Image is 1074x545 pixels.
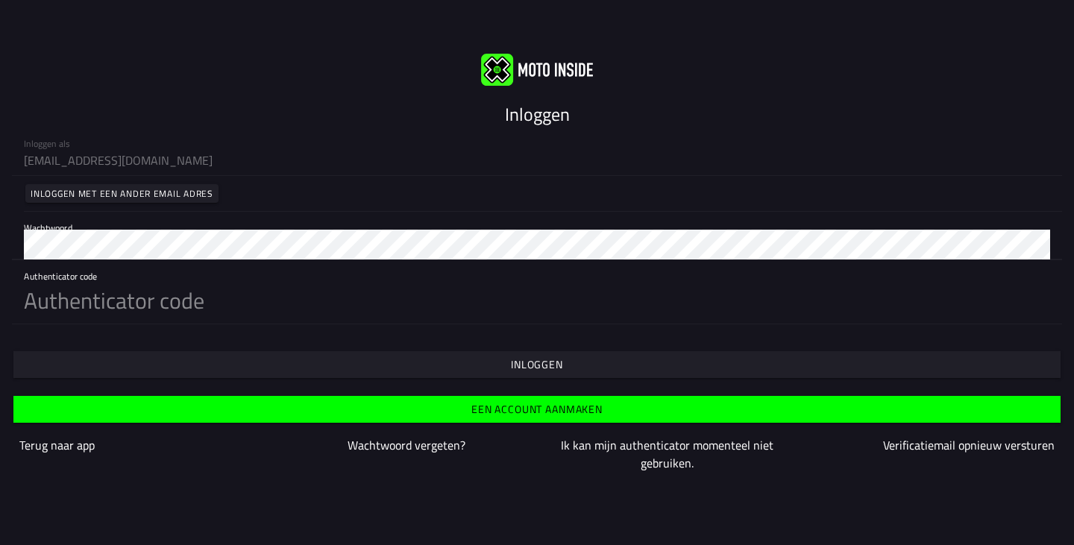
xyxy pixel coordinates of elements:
a: Verificatiemail opnieuw versturen [883,436,1055,454]
ion-text: Inloggen [511,359,563,370]
a: Terug naar app [19,436,95,454]
a: Ik kan mijn authenticator momenteel niet gebruiken. [561,436,773,472]
ion-button: Een account aanmaken [13,396,1061,423]
ion-text: Inloggen [505,101,570,127]
a: Wachtwoord vergeten? [348,436,465,454]
ion-button: Inloggen met een ander email adres [25,184,219,203]
input: Authenticator code [24,278,1050,324]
